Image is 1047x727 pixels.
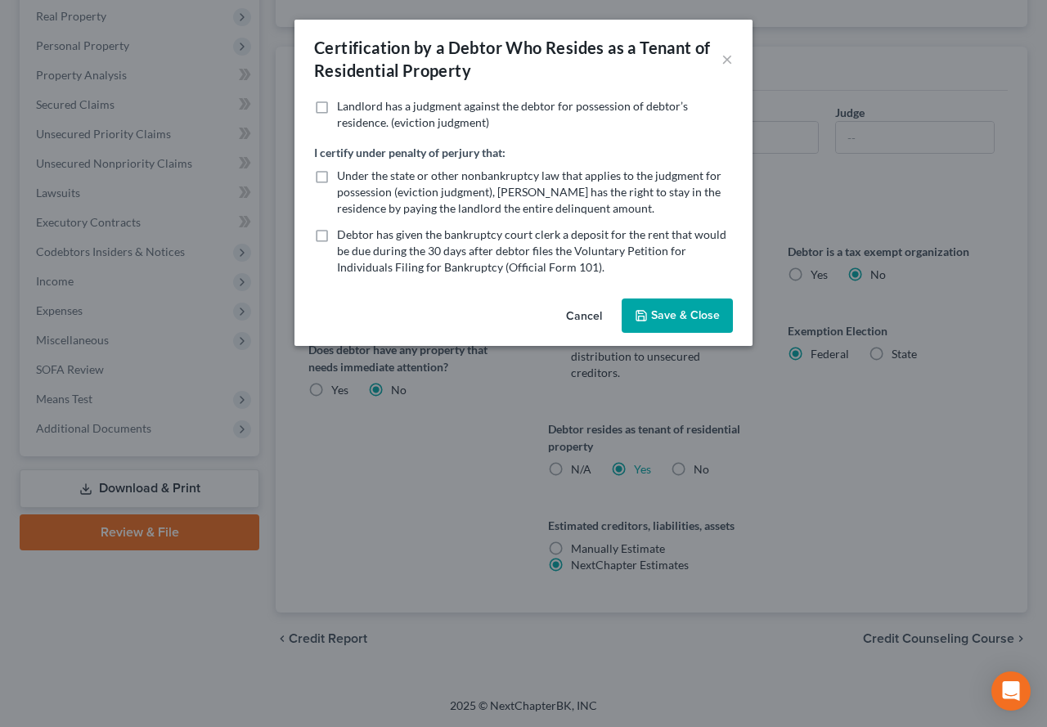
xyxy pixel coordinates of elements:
span: Debtor has given the bankruptcy court clerk a deposit for the rent that would be due during the 3... [337,227,726,274]
div: Open Intercom Messenger [991,671,1031,711]
span: Landlord has a judgment against the debtor for possession of debtor’s residence. (eviction judgment) [337,99,688,129]
button: × [721,49,733,69]
button: Cancel [553,300,615,333]
span: Under the state or other nonbankruptcy law that applies to the judgment for possession (eviction ... [337,168,721,215]
button: Save & Close [622,298,733,333]
div: Certification by a Debtor Who Resides as a Tenant of Residential Property [314,36,721,82]
label: I certify under penalty of perjury that: [314,144,506,161]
